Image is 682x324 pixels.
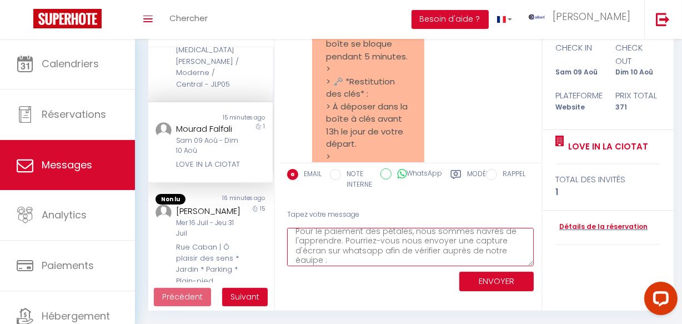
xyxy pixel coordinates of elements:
[341,169,372,190] label: NOTE INTERNE
[222,288,268,307] button: Next
[467,169,497,192] label: Modèles
[260,205,265,213] span: 15
[635,277,682,324] iframe: LiveChat chat widget
[210,113,273,122] div: 15 minutes ago
[412,10,489,29] button: Besoin d'aide ?
[176,205,241,218] div: [PERSON_NAME]
[548,102,608,113] div: Website
[656,12,670,26] img: logout
[176,218,241,239] div: Mer 16 Juil - Jeu 31 Juil
[210,194,273,205] div: 16 minutes ago
[264,122,265,131] span: 1
[42,57,99,71] span: Calendriers
[555,222,648,232] a: Détails de la réservation
[553,9,630,23] span: [PERSON_NAME]
[392,168,442,181] label: WhatsApp
[608,89,668,102] div: Prix total
[608,67,668,78] div: Dim 10 Aoû
[176,122,241,136] div: Mourad Falfali
[176,136,241,157] div: Sam 09 Aoû - Dim 10 Aoû
[176,242,241,287] div: Rue Caban | Ô plaisir des sens * Jardin * Parking * Plain-pied
[459,272,534,291] button: ENVOYER
[42,309,110,323] span: Hébergement
[608,102,668,113] div: 371
[42,208,87,222] span: Analytics
[156,194,185,205] span: Non lu
[156,122,172,138] img: ...
[169,12,208,24] span: Chercher
[42,258,94,272] span: Paiements
[555,173,660,186] div: total des invités
[298,169,322,181] label: EMAIL
[42,107,106,121] span: Réservations
[176,44,241,90] div: [MEDICAL_DATA] [PERSON_NAME] / Moderne / Central - JLP05
[156,205,172,221] img: ...
[176,159,241,170] div: LOVE IN LA CIOTAT
[529,14,545,19] img: ...
[548,41,608,67] div: check in
[608,41,668,67] div: check out
[564,140,648,153] a: LOVE IN LA CIOTAT
[154,288,211,307] button: Previous
[42,158,92,172] span: Messages
[287,201,534,228] div: Tapez votre message
[548,67,608,78] div: Sam 09 Aoû
[162,291,203,302] span: Précédent
[548,89,608,102] div: Plateforme
[230,291,259,302] span: Suivant
[33,9,102,28] img: Super Booking
[497,169,525,181] label: RAPPEL
[555,186,660,199] div: 1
